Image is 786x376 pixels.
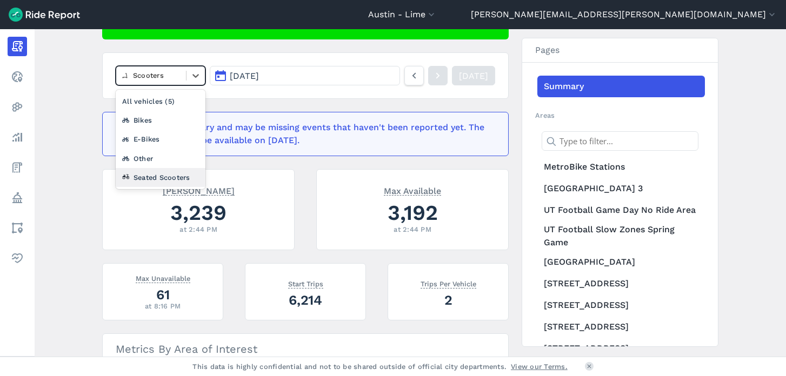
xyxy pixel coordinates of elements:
a: [GEOGRAPHIC_DATA] 3 [537,178,705,199]
a: Health [8,249,27,268]
a: UT Football Game Day No Ride Area [537,199,705,221]
a: Realtime [8,67,27,86]
div: 2 [401,291,495,310]
a: MetroBike Stations [537,156,705,178]
div: Other [116,149,205,168]
div: at 2:44 PM [116,224,281,234]
div: at 2:44 PM [330,224,495,234]
h3: Metrics By Area of Interest [103,334,508,364]
a: Report [8,37,27,56]
a: Analyze [8,127,27,147]
a: [STREET_ADDRESS] [537,273,705,294]
div: 3,192 [330,198,495,227]
div: 6,214 [258,291,352,310]
img: Ride Report [9,8,80,22]
div: This data is preliminary and may be missing events that haven't been reported yet. The finalized ... [116,121,489,147]
a: Policy [8,188,27,207]
span: Max Unavailable [136,272,190,283]
a: [STREET_ADDRESS] [537,316,705,338]
div: 61 [116,285,210,304]
span: Trips Per Vehicle [421,278,476,288]
a: [STREET_ADDRESS] [537,294,705,316]
a: View our Terms. [511,361,568,372]
a: UT Football Slow Zones Spring Game [537,221,705,251]
div: Bikes [116,111,205,130]
span: [PERSON_NAME] [163,185,235,196]
span: [DATE] [230,71,259,81]
button: [DATE] [210,66,400,85]
a: [STREET_ADDRESS] [537,338,705,359]
div: at 8:16 PM [116,301,210,311]
div: 3,239 [116,198,281,227]
div: All vehicles (5) [116,92,205,111]
button: [PERSON_NAME][EMAIL_ADDRESS][PERSON_NAME][DOMAIN_NAME] [471,8,777,21]
button: Austin - Lime [368,8,437,21]
div: Seated Scooters [116,168,205,187]
a: [DATE] [452,66,495,85]
span: Start Trips [288,278,323,288]
input: Type to filter... [542,131,698,151]
span: Max Available [384,185,441,196]
a: Summary [537,76,705,97]
div: E-Bikes [116,130,205,149]
a: Fees [8,158,27,177]
a: Areas [8,218,27,238]
h2: Areas [535,110,705,120]
h3: Pages [522,38,718,63]
a: [GEOGRAPHIC_DATA] [537,251,705,273]
a: Heatmaps [8,97,27,117]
